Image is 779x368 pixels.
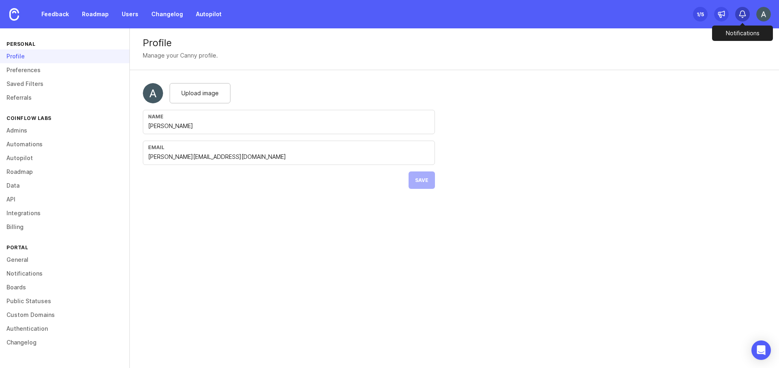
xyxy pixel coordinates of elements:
[191,7,226,21] a: Autopilot
[146,7,188,21] a: Changelog
[148,144,430,150] div: Email
[143,83,163,103] img: Alex Delgado
[751,340,771,360] div: Open Intercom Messenger
[37,7,74,21] a: Feedback
[143,51,218,60] div: Manage your Canny profile.
[77,7,114,21] a: Roadmap
[117,7,143,21] a: Users
[756,7,771,21] img: Alex Delgado
[712,26,773,41] div: Notifications
[148,113,430,120] div: Name
[693,7,708,21] button: 1/5
[9,8,19,21] img: Canny Home
[181,89,219,98] span: Upload image
[143,38,766,48] div: Profile
[697,9,704,20] div: 1 /5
